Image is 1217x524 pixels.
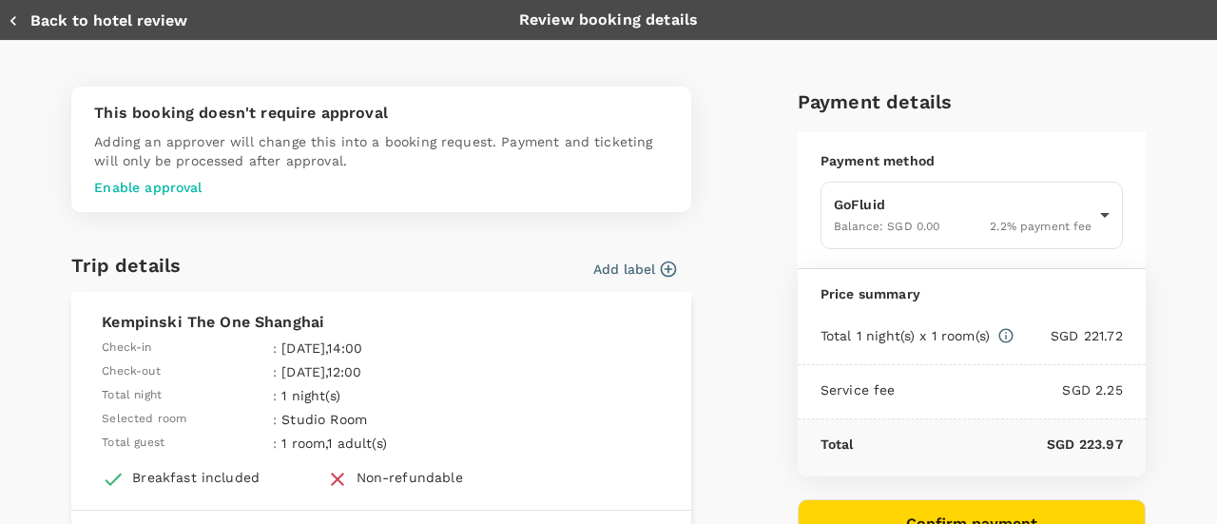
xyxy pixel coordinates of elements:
[8,11,187,30] button: Back to hotel review
[854,435,1123,454] p: SGD 223.97
[273,339,277,358] span: :
[1014,326,1123,345] p: SGD 221.72
[102,386,162,405] span: Total night
[281,386,489,405] p: 1 night(s)
[281,410,489,429] p: Studio Room
[834,220,940,233] span: Balance : SGD 0.00
[102,410,186,429] span: Selected room
[281,362,489,381] p: [DATE] , 12:00
[990,220,1091,233] span: 2.2 % payment fee
[94,102,668,125] p: This booking doesn't require approval
[102,311,661,334] p: Kempinski The One Shanghai
[821,182,1123,249] div: GoFluidBalance: SGD 0.002.2% payment fee
[896,380,1123,399] p: SGD 2.25
[821,284,1123,303] p: Price summary
[102,434,164,453] span: Total guest
[273,362,277,381] span: :
[821,380,896,399] p: Service fee
[821,326,990,345] p: Total 1 night(s) x 1 room(s)
[273,386,277,405] span: :
[94,132,668,170] p: Adding an approver will change this into a booking request. Payment and ticketing will only be pr...
[798,87,1146,117] h6: Payment details
[281,434,489,453] p: 1 room , 1 adult(s)
[357,468,463,487] div: Non-refundable
[593,260,676,279] button: Add label
[102,334,493,453] table: simple table
[102,362,160,381] span: Check-out
[281,339,489,358] p: [DATE] , 14:00
[821,435,854,454] p: Total
[273,410,277,429] span: :
[834,195,1092,214] p: GoFluid
[94,178,668,197] p: Enable approval
[821,151,1123,170] p: Payment method
[132,468,260,487] div: Breakfast included
[102,339,151,358] span: Check-in
[519,9,698,31] p: Review booking details
[273,434,277,453] span: :
[71,250,181,281] h6: Trip details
